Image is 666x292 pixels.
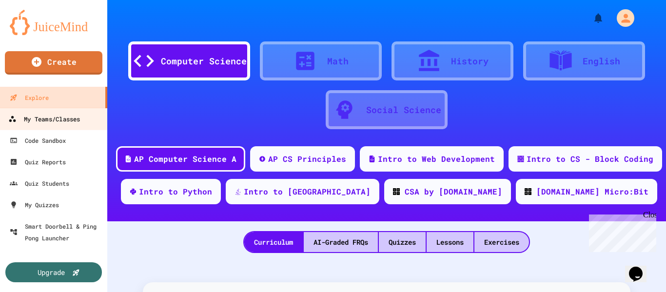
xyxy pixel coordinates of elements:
[583,55,620,68] div: English
[427,232,473,252] div: Lessons
[378,153,495,165] div: Intro to Web Development
[585,211,656,252] iframe: chat widget
[244,232,303,252] div: Curriculum
[536,186,648,197] div: [DOMAIN_NAME] Micro:Bit
[10,10,98,35] img: logo-orange.svg
[268,153,346,165] div: AP CS Principles
[38,267,65,277] div: Upgrade
[379,232,426,252] div: Quizzes
[304,232,378,252] div: AI-Graded FRQs
[474,232,529,252] div: Exercises
[10,92,49,103] div: Explore
[327,55,349,68] div: Math
[161,55,247,68] div: Computer Science
[10,156,66,168] div: Quiz Reports
[10,199,59,211] div: My Quizzes
[8,113,80,125] div: My Teams/Classes
[451,55,489,68] div: History
[527,153,653,165] div: Intro to CS - Block Coding
[625,253,656,282] iframe: chat widget
[5,51,102,75] a: Create
[10,220,103,244] div: Smart Doorbell & Ping Pong Launcher
[244,186,371,197] div: Intro to [GEOGRAPHIC_DATA]
[405,186,502,197] div: CSA by [DOMAIN_NAME]
[134,153,236,165] div: AP Computer Science A
[10,177,69,189] div: Quiz Students
[139,186,212,197] div: Intro to Python
[4,4,67,62] div: Chat with us now!Close
[366,103,441,117] div: Social Science
[525,188,531,195] img: CODE_logo_RGB.png
[607,7,637,29] div: My Account
[10,135,66,146] div: Code Sandbox
[574,10,607,26] div: My Notifications
[393,188,400,195] img: CODE_logo_RGB.png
